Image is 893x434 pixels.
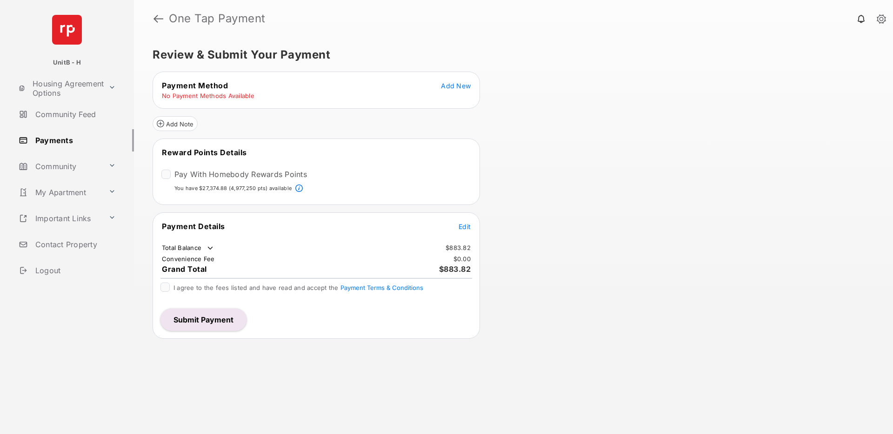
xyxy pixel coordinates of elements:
td: $883.82 [445,243,471,252]
p: UnitB - H [53,58,81,67]
td: Convenience Fee [161,255,215,263]
button: I agree to the fees listed and have read and accept the [340,284,423,291]
span: Grand Total [162,264,207,274]
button: Add New [441,81,471,90]
a: Community [15,155,105,178]
a: My Apartment [15,181,105,204]
td: Total Balance [161,243,215,253]
a: Important Links [15,207,105,230]
a: Housing Agreement Options [15,77,105,99]
strong: One Tap Payment [169,13,266,24]
p: You have $27,374.88 (4,977,250 pts) available [174,184,292,192]
span: Payment Details [162,222,225,231]
button: Edit [459,222,471,231]
span: Add New [441,82,471,90]
span: Payment Method [162,81,228,90]
button: Add Note [153,116,198,131]
span: Edit [459,223,471,230]
td: No Payment Methods Available [161,92,255,100]
a: Community Feed [15,103,134,125]
label: Pay With Homebody Rewards Points [174,170,307,179]
span: $883.82 [439,264,471,274]
h5: Review & Submit Your Payment [153,49,867,60]
button: Submit Payment [160,309,247,331]
img: svg+xml;base64,PHN2ZyB4bWxucz0iaHR0cDovL3d3dy53My5vcmcvMjAwMC9zdmciIHdpZHRoPSI2NCIgaGVpZ2h0PSI2NC... [52,15,82,45]
a: Contact Property [15,233,134,256]
td: $0.00 [453,255,471,263]
a: Payments [15,129,134,151]
a: Logout [15,259,134,282]
span: Reward Points Details [162,148,247,157]
span: I agree to the fees listed and have read and accept the [173,284,423,291]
